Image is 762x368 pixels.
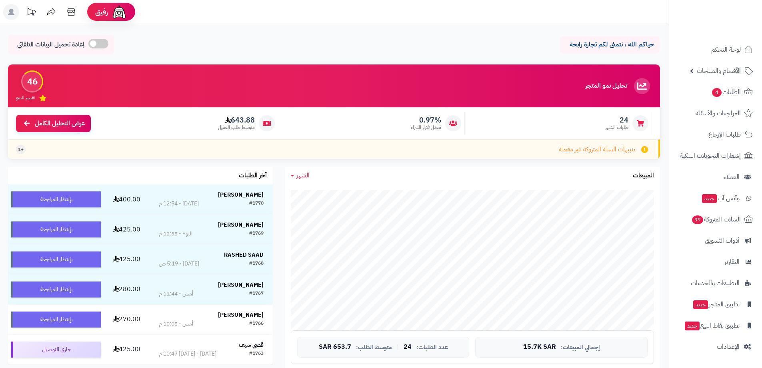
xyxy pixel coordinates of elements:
[697,65,741,76] span: الأقسام والمنتجات
[585,82,627,90] h3: تحليل نمو المتجر
[104,335,150,364] td: 425.00
[239,341,264,349] strong: قصي سيف
[218,116,255,125] span: 643.88
[711,44,741,55] span: لوحة التحكم
[685,322,700,330] span: جديد
[605,116,628,125] span: 24
[633,172,654,179] h3: المبيعات
[724,256,740,267] span: التقارير
[692,215,703,224] span: 99
[218,191,264,199] strong: [PERSON_NAME]
[684,320,740,331] span: تطبيق نقاط البيع
[218,124,255,131] span: متوسط طلب العميل
[717,341,740,352] span: الإعدادات
[404,344,412,351] span: 24
[673,40,757,59] a: لوحة التحكم
[708,22,754,39] img: logo-2.png
[673,189,757,208] a: وآتس آبجديد
[35,119,85,128] span: عرض التحليل الكامل
[16,95,35,101] span: تقييم النمو
[680,150,741,161] span: إشعارات التحويلات البنكية
[605,124,628,131] span: طلبات الشهر
[673,273,757,293] a: التطبيقات والخدمات
[159,230,192,238] div: اليوم - 12:35 م
[673,167,757,187] a: العملاء
[16,115,91,132] a: عرض التحليل الكامل
[11,251,101,267] div: بإنتظار المراجعة
[11,191,101,207] div: بإنتظار المراجعة
[566,40,654,49] p: حياكم الله ، نتمنى لكم تجارة رابحة
[249,290,264,298] div: #1767
[21,4,41,22] a: تحديثات المنصة
[249,260,264,268] div: #1768
[411,124,441,131] span: معدل تكرار الشراء
[104,305,150,334] td: 270.00
[708,129,741,140] span: طلبات الإرجاع
[218,281,264,289] strong: [PERSON_NAME]
[702,194,717,203] span: جديد
[249,230,264,238] div: #1769
[17,40,84,49] span: إعادة تحميل البيانات التلقائي
[291,171,310,180] a: الشهر
[673,104,757,123] a: المراجعات والأسئلة
[673,146,757,165] a: إشعارات التحويلات البنكية
[11,312,101,328] div: بإنتظار المراجعة
[559,145,635,154] span: تنبيهات السلة المتروكة غير مفعلة
[416,344,448,351] span: عدد الطلبات:
[319,344,351,351] span: 653.7 SAR
[104,185,150,214] td: 400.00
[11,282,101,298] div: بإنتظار المراجعة
[218,311,264,319] strong: [PERSON_NAME]
[673,337,757,356] a: الإعدادات
[691,214,741,225] span: السلات المتروكة
[159,320,193,328] div: أمس - 10:05 م
[159,290,193,298] div: أمس - 11:44 م
[673,210,757,229] a: السلات المتروكة99
[296,171,310,180] span: الشهر
[397,344,399,350] span: |
[159,200,199,208] div: [DATE] - 12:54 م
[104,275,150,304] td: 280.00
[356,344,392,351] span: متوسط الطلب:
[224,251,264,259] strong: RASHED SAAD
[239,172,267,179] h3: آخر الطلبات
[724,171,740,183] span: العملاء
[673,295,757,314] a: تطبيق المتجرجديد
[701,193,740,204] span: وآتس آب
[159,350,216,358] div: [DATE] - [DATE] 10:47 م
[561,344,600,351] span: إجمالي المبيعات:
[673,125,757,144] a: طلبات الإرجاع
[673,316,757,335] a: تطبيق نقاط البيعجديد
[673,231,757,250] a: أدوات التسويق
[705,235,740,246] span: أدوات التسويق
[159,260,199,268] div: [DATE] - 5:19 ص
[249,320,264,328] div: #1766
[104,245,150,274] td: 425.00
[249,200,264,208] div: #1770
[249,350,264,358] div: #1763
[712,88,722,97] span: 4
[523,344,556,351] span: 15.7K SAR
[104,215,150,244] td: 425.00
[673,82,757,102] a: الطلبات4
[691,278,740,289] span: التطبيقات والخدمات
[18,146,24,153] span: +1
[673,252,757,271] a: التقارير
[11,221,101,237] div: بإنتظار المراجعة
[693,300,708,309] span: جديد
[411,116,441,125] span: 0.97%
[692,299,740,310] span: تطبيق المتجر
[95,7,108,17] span: رفيق
[218,221,264,229] strong: [PERSON_NAME]
[696,108,741,119] span: المراجعات والأسئلة
[711,86,741,98] span: الطلبات
[11,342,101,358] div: جاري التوصيل
[111,4,127,20] img: ai-face.png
